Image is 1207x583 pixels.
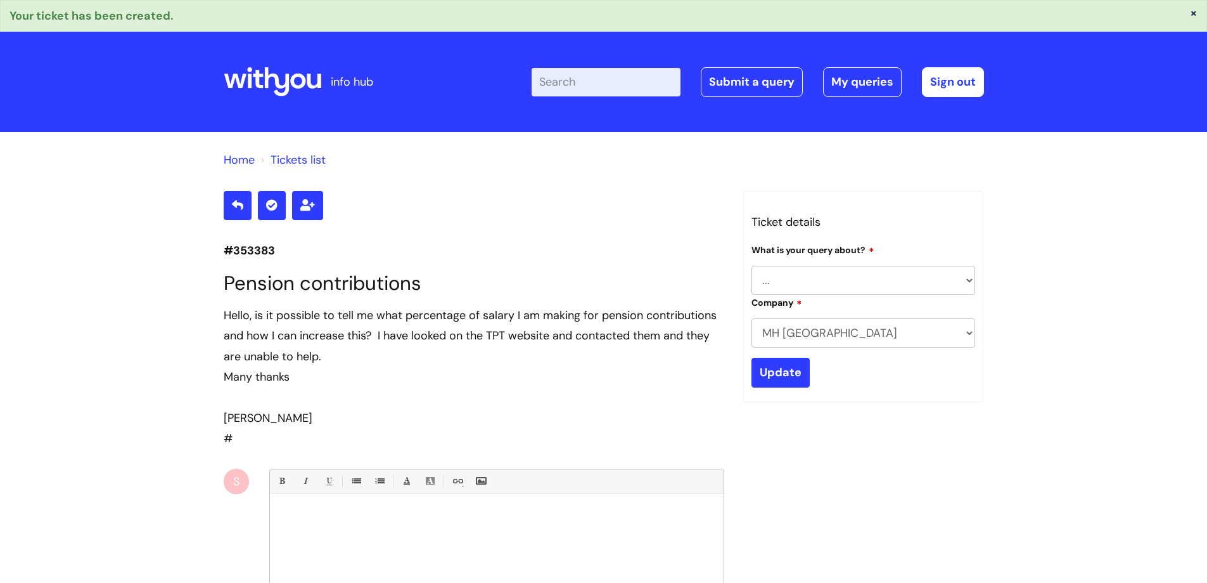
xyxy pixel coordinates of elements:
[1190,7,1197,18] button: ×
[224,150,255,170] li: Solution home
[224,367,724,387] div: Many thanks
[823,67,902,96] a: My queries
[258,150,326,170] li: Tickets list
[274,473,290,489] a: Bold (Ctrl-B)
[422,473,438,489] a: Back Color
[532,67,984,96] div: | -
[224,240,724,261] p: #353383
[331,72,373,92] p: info hub
[532,68,680,96] input: Search
[224,305,724,367] div: Hello, is it possible to tell me what percentage of salary I am making for pension contributions ...
[224,408,724,428] div: [PERSON_NAME]
[751,212,976,232] h3: Ticket details
[449,473,465,489] a: Link
[348,473,364,489] a: • Unordered List (Ctrl-Shift-7)
[224,272,724,295] h1: Pension contributions
[701,67,803,96] a: Submit a query
[271,152,326,167] a: Tickets list
[751,358,810,387] input: Update
[922,67,984,96] a: Sign out
[473,473,489,489] a: Insert Image...
[751,243,874,256] label: What is your query about?
[399,473,414,489] a: Font Color
[224,152,255,167] a: Home
[371,473,387,489] a: 1. Ordered List (Ctrl-Shift-8)
[297,473,313,489] a: Italic (Ctrl-I)
[321,473,336,489] a: Underline(Ctrl-U)
[224,305,724,449] div: #
[224,469,249,494] div: S
[751,296,802,308] label: Company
